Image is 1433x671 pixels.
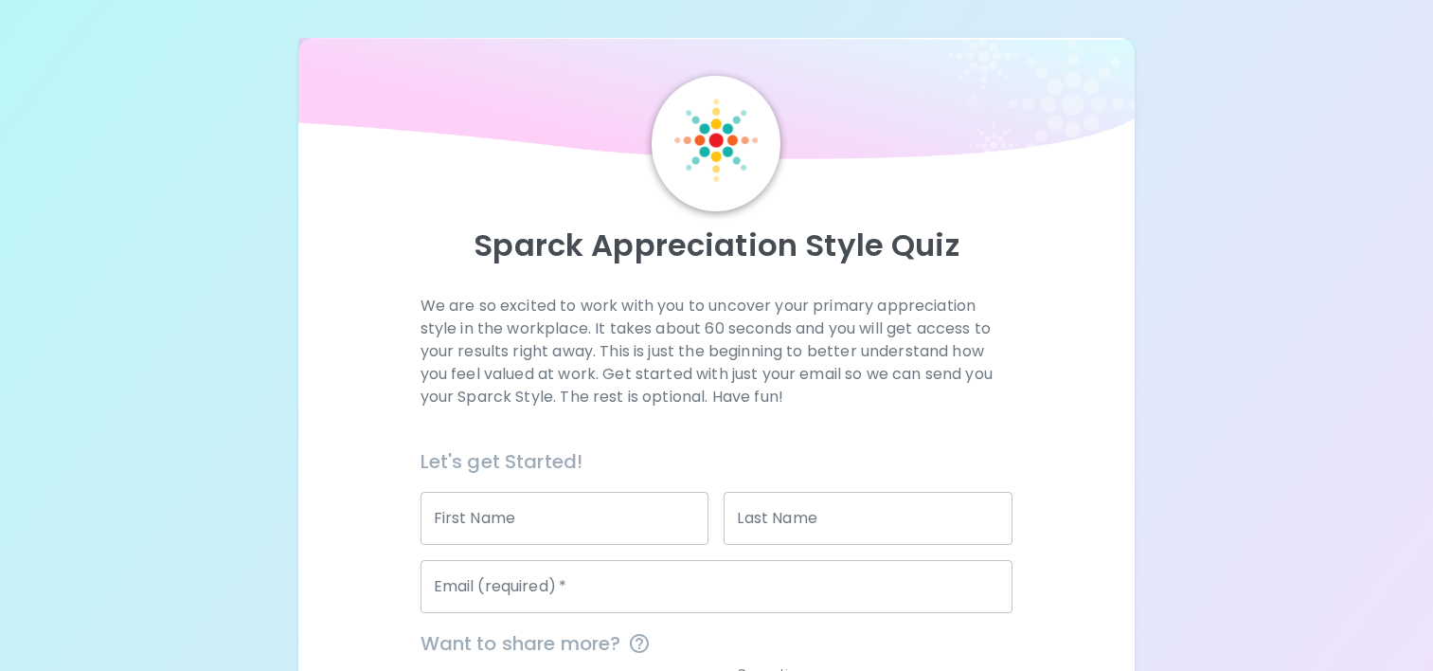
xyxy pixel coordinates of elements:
img: Sparck Logo [674,99,758,182]
img: wave [298,38,1135,170]
svg: This information is completely confidential and only used for aggregated appreciation studies at ... [628,632,651,655]
p: Sparck Appreciation Style Quiz [321,227,1112,264]
span: Want to share more? [421,628,1013,659]
p: We are so excited to work with you to uncover your primary appreciation style in the workplace. I... [421,295,1013,408]
h6: Let's get Started! [421,446,1013,477]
